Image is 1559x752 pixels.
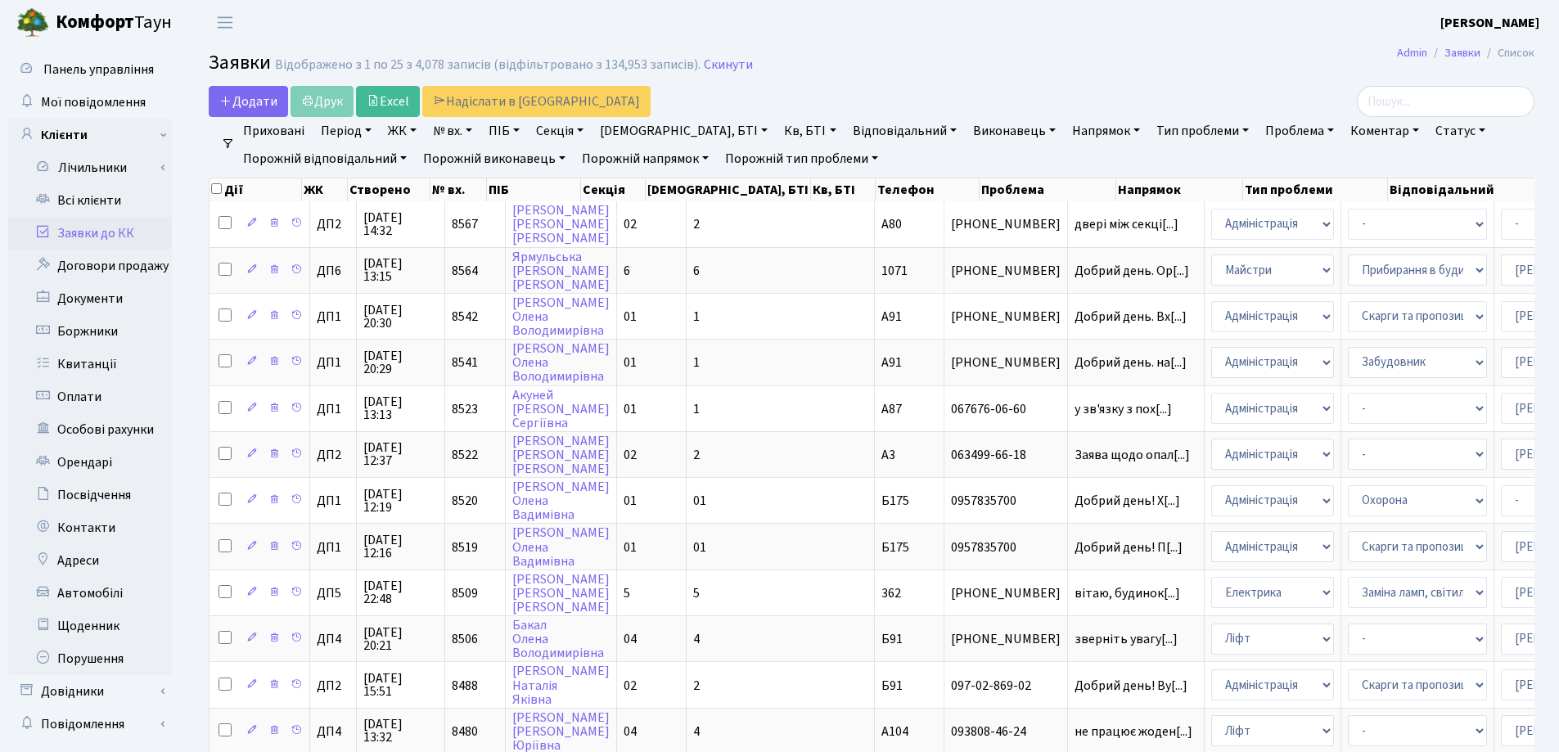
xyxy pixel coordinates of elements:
[452,215,478,233] span: 8567
[1444,44,1480,61] a: Заявки
[8,381,172,413] a: Оплати
[487,178,580,201] th: ПІБ
[56,9,172,37] span: Таун
[317,587,349,600] span: ДП5
[1075,308,1187,326] span: Добрий день. Вх[...]
[624,723,637,741] span: 04
[8,348,172,381] a: Квитанції
[1075,584,1180,602] span: вітаю, будинок[...]
[237,145,413,173] a: Порожній відповідальний
[1075,353,1187,371] span: Добрий день. на[...]
[624,308,637,326] span: 01
[356,86,420,117] a: Excel
[881,630,903,648] span: Б91
[529,117,590,145] a: Секція
[8,282,172,315] a: Документи
[881,446,895,464] span: А3
[512,340,610,385] a: [PERSON_NAME]ОленаВолодимирівна
[452,630,478,648] span: 8506
[8,86,172,119] a: Мої повідомлення
[205,9,246,36] button: Переключити навігацію
[8,610,172,642] a: Щоденник
[452,584,478,602] span: 8509
[881,400,902,418] span: А87
[881,584,901,602] span: 362
[56,9,134,35] b: Комфорт
[317,541,349,554] span: ДП1
[951,264,1061,277] span: [PHONE_NUMBER]
[1357,86,1534,117] input: Пошук...
[1150,117,1255,145] a: Тип проблеми
[951,494,1061,507] span: 0957835700
[951,310,1061,323] span: [PHONE_NUMBER]
[881,538,909,556] span: Б175
[1259,117,1340,145] a: Проблема
[302,178,348,201] th: ЖК
[693,630,700,648] span: 4
[381,117,423,145] a: ЖК
[314,117,378,145] a: Період
[693,584,700,602] span: 5
[8,413,172,446] a: Особові рахунки
[317,448,349,462] span: ДП2
[452,308,478,326] span: 8542
[8,53,172,86] a: Панель управління
[811,178,876,201] th: Кв, БТІ
[452,538,478,556] span: 8519
[624,538,637,556] span: 01
[512,432,610,478] a: [PERSON_NAME][PERSON_NAME][PERSON_NAME]
[624,353,637,371] span: 01
[693,215,700,233] span: 2
[1440,14,1539,32] b: [PERSON_NAME]
[8,250,172,282] a: Договори продажу
[209,48,271,77] span: Заявки
[1075,677,1187,695] span: Добрий день! Ву[...]
[624,446,637,464] span: 02
[512,201,610,247] a: [PERSON_NAME][PERSON_NAME][PERSON_NAME]
[881,677,903,695] span: Б91
[704,57,753,73] a: Скинути
[624,677,637,695] span: 02
[317,403,349,416] span: ДП1
[452,446,478,464] span: 8522
[951,403,1061,416] span: 067676-06-60
[1397,44,1427,61] a: Admin
[512,663,610,709] a: [PERSON_NAME]НаталіяЯківна
[363,488,438,514] span: [DATE] 12:19
[881,492,909,510] span: Б175
[693,677,700,695] span: 2
[452,400,478,418] span: 8523
[624,492,637,510] span: 01
[512,248,610,294] a: Ярмульська[PERSON_NAME][PERSON_NAME]
[317,633,349,646] span: ДП4
[693,446,700,464] span: 2
[237,117,311,145] a: Приховані
[693,262,700,280] span: 6
[8,119,172,151] a: Клієнти
[951,218,1061,231] span: [PHONE_NUMBER]
[8,577,172,610] a: Автомобілі
[693,538,706,556] span: 01
[966,117,1062,145] a: Виконавець
[693,723,700,741] span: 4
[881,215,902,233] span: А80
[1075,538,1183,556] span: Добрий день! П[...]
[8,708,172,741] a: Повідомлення
[8,217,172,250] a: Заявки до КК
[8,446,172,479] a: Орендарі
[317,218,349,231] span: ДП2
[452,492,478,510] span: 8520
[8,184,172,217] a: Всі клієнти
[363,395,438,421] span: [DATE] 13:13
[452,353,478,371] span: 8541
[363,718,438,744] span: [DATE] 13:32
[951,587,1061,600] span: [PHONE_NUMBER]
[624,262,630,280] span: 6
[512,294,610,340] a: [PERSON_NAME]ОленаВолодимирівна
[452,262,478,280] span: 8564
[693,353,700,371] span: 1
[363,626,438,652] span: [DATE] 20:21
[1075,215,1178,233] span: двері між секці[...]
[1075,723,1192,741] span: не працює жоден[...]
[317,725,349,738] span: ДП4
